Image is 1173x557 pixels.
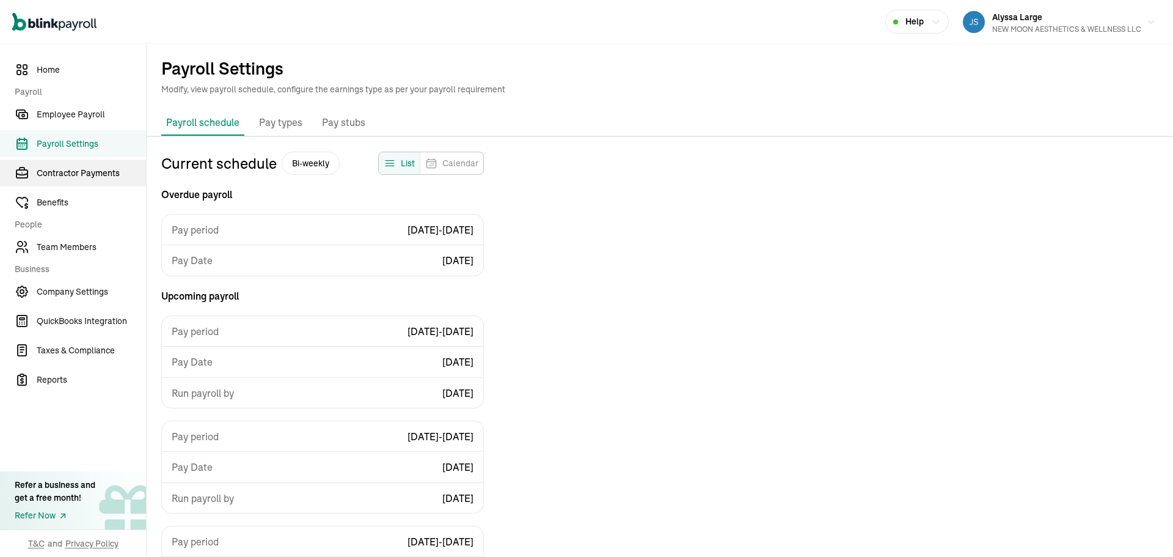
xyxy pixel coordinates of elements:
[37,241,146,254] span: Team Members
[15,479,95,504] div: Refer a business and get a free month!
[15,86,139,98] span: Payroll
[161,289,484,303] p: Upcoming payroll
[15,263,139,276] span: Business
[885,10,949,34] button: Help
[172,324,219,339] span: Pay period
[172,491,234,506] span: Run payroll by
[322,115,365,131] p: Pay stubs
[37,315,146,328] span: QuickBooks Integration
[442,355,473,369] span: [DATE]
[992,12,1042,23] span: Alyssa Large
[12,4,97,40] nav: Global
[161,83,1158,95] p: Modify, view payroll schedule, configure the earnings type as per your payroll requirement
[161,59,1158,78] h1: Payroll Settings
[37,196,146,209] span: Benefits
[37,344,146,357] span: Taxes & Compliance
[65,537,119,550] span: Privacy Policy
[28,537,45,550] span: T&C
[442,460,473,474] span: [DATE]
[407,429,473,444] span: [DATE] - [DATE]
[905,15,924,28] span: Help
[442,491,473,506] span: [DATE]
[161,152,340,175] p: Current schedule
[37,108,146,121] span: Employee Payroll
[172,429,219,444] span: Pay period
[15,509,95,522] a: Refer Now
[15,218,139,231] span: People
[172,355,213,369] span: Pay Date
[37,286,146,298] span: Company Settings
[37,64,146,76] span: Home
[407,534,473,549] span: [DATE] - [DATE]
[442,157,478,169] span: Calendar
[958,7,1161,37] button: Alyssa LargeNEW MOON AESTHETICS & WELLNESS LLC
[442,386,473,400] span: [DATE]
[407,223,473,237] span: [DATE] - [DATE]
[992,24,1141,35] div: NEW MOON AESTHETICS & WELLNESS LLC
[161,187,484,202] p: Overdue payroll
[407,324,473,339] span: [DATE] - [DATE]
[37,167,146,180] span: Contractor Payments
[378,152,484,175] div: Feeds
[259,115,302,131] p: Pay types
[37,138,146,150] span: Payroll Settings
[282,152,340,175] span: Bi-weekly
[401,157,415,169] span: List
[172,460,213,474] span: Pay Date
[172,534,219,549] span: Pay period
[172,386,234,400] span: Run payroll by
[166,115,239,130] p: Payroll schedule
[970,425,1173,557] iframe: Chat Widget
[172,223,219,237] span: Pay period
[37,374,146,386] span: Reports
[442,253,473,268] span: [DATE]
[172,253,213,268] span: Pay Date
